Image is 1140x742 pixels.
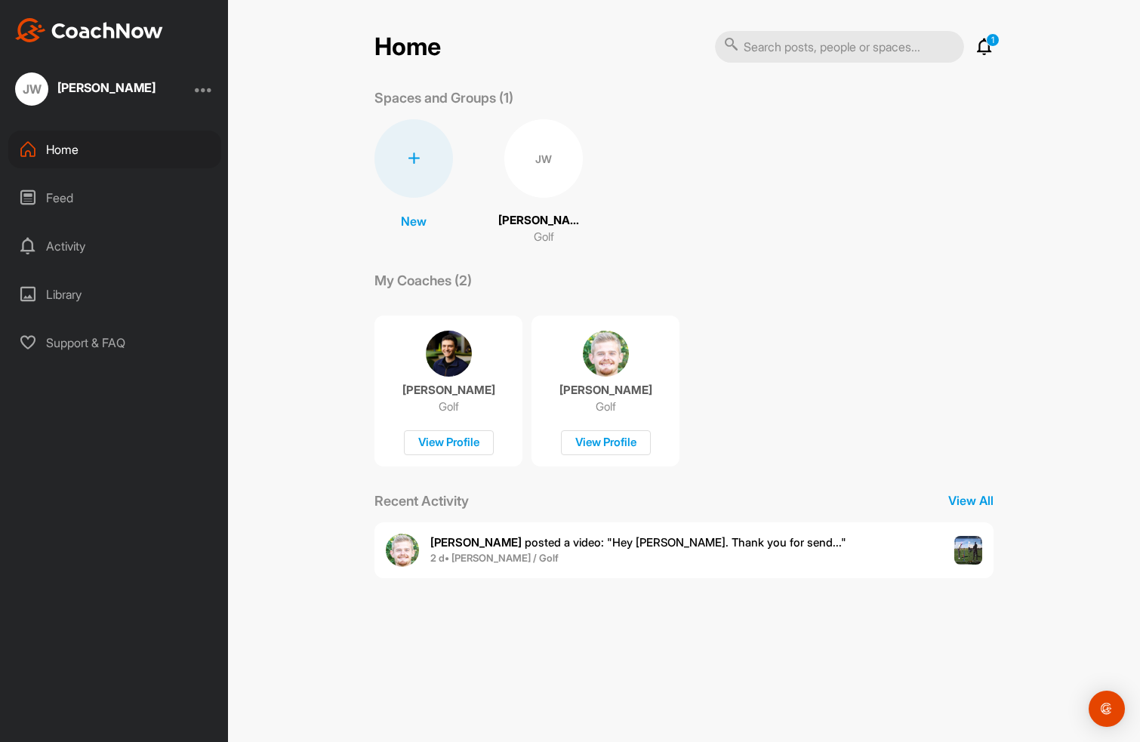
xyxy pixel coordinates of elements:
[986,33,1000,47] p: 1
[430,552,559,564] b: 2 d • [PERSON_NAME] / Golf
[374,88,513,108] p: Spaces and Groups (1)
[401,212,427,230] p: New
[498,119,589,246] a: JW[PERSON_NAME]Golf
[498,212,589,229] p: [PERSON_NAME]
[374,491,469,511] p: Recent Activity
[8,276,221,313] div: Library
[57,82,156,94] div: [PERSON_NAME]
[404,430,494,455] div: View Profile
[559,383,652,398] p: [PERSON_NAME]
[426,331,472,377] img: coach avatar
[402,383,495,398] p: [PERSON_NAME]
[583,331,629,377] img: coach avatar
[596,399,616,414] p: Golf
[439,399,459,414] p: Golf
[430,535,522,550] b: [PERSON_NAME]
[715,31,964,63] input: Search posts, people or spaces...
[8,324,221,362] div: Support & FAQ
[8,227,221,265] div: Activity
[386,534,419,567] img: user avatar
[954,536,983,565] img: post image
[15,72,48,106] div: JW
[561,430,651,455] div: View Profile
[8,179,221,217] div: Feed
[948,491,994,510] p: View All
[504,119,583,198] div: JW
[374,32,441,62] h2: Home
[8,131,221,168] div: Home
[15,18,163,42] img: CoachNow
[534,229,554,246] p: Golf
[1089,691,1125,727] div: Open Intercom Messenger
[430,535,846,550] span: posted a video : " Hey [PERSON_NAME]. Thank you for send... "
[374,270,472,291] p: My Coaches (2)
